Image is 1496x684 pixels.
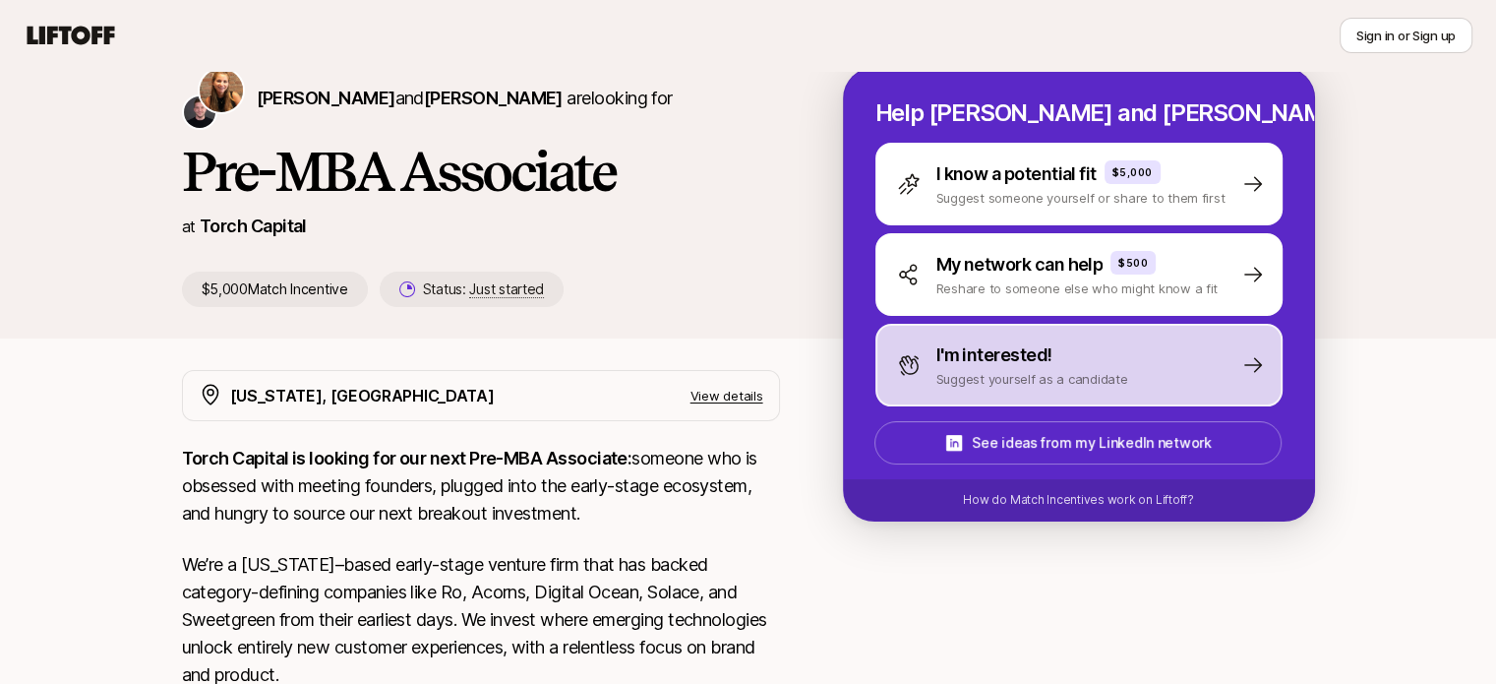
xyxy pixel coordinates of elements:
[200,216,307,236] a: Torch Capital
[936,279,1219,298] p: Reshare to someone else who might know a fit
[469,280,544,298] span: Just started
[875,99,1283,127] p: Help [PERSON_NAME] and [PERSON_NAME] hire
[182,214,196,239] p: at
[963,491,1193,509] p: How do Match Incentives work on Liftoff?
[936,369,1128,389] p: Suggest yourself as a candidate
[936,342,1052,369] p: I'm interested!
[423,278,544,301] p: Status:
[1340,18,1472,53] button: Sign in or Sign up
[874,421,1282,465] button: See ideas from my LinkedIn network
[936,188,1226,208] p: Suggest someone yourself or share to them first
[936,251,1104,279] p: My network can help
[182,272,368,307] p: $5,000 Match Incentive
[1118,255,1148,271] p: $500
[972,431,1211,455] p: See ideas from my LinkedIn network
[690,386,763,405] p: View details
[394,88,562,108] span: and
[184,96,215,128] img: Christopher Harper
[230,383,495,408] p: [US_STATE], [GEOGRAPHIC_DATA]
[936,160,1097,188] p: I know a potential fit
[1112,164,1153,180] p: $5,000
[424,88,563,108] span: [PERSON_NAME]
[182,448,632,468] strong: Torch Capital is looking for our next Pre-MBA Associate:
[200,69,243,112] img: Katie Reiner
[257,88,395,108] span: [PERSON_NAME]
[257,85,673,112] p: are looking for
[182,445,780,528] p: someone who is obsessed with meeting founders, plugged into the early-stage ecosystem, and hungry...
[182,142,780,201] h1: Pre-MBA Associate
